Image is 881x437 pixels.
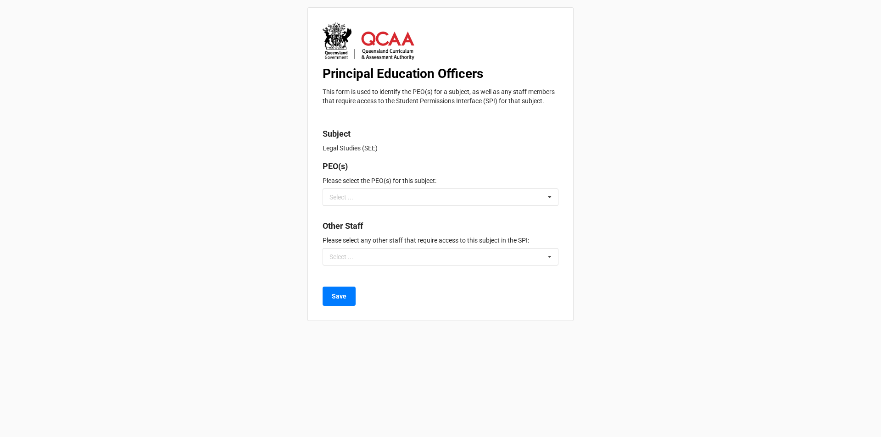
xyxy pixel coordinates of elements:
[323,287,356,306] button: Save
[323,236,558,245] p: Please select any other staff that require access to this subject in the SPI:
[323,176,558,185] p: Please select the PEO(s) for this subject:
[332,292,346,301] b: Save
[323,22,414,60] img: lA790DrgK3%2FQGCOA-QCAA-stacked-logo_solid-crest_RGB_COLOUR_v5_nv.jpg
[323,66,483,81] b: Principal Education Officers
[327,192,367,202] div: Select ...
[323,129,351,138] b: Subject
[323,87,558,105] p: This form is used to identify the PEO(s) for a subject, as well as any staff members that require...
[327,252,367,262] div: Select ...
[323,220,363,232] label: Other Staff
[323,144,558,153] p: Legal Studies (SEE)
[323,160,348,173] label: PEO(s)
